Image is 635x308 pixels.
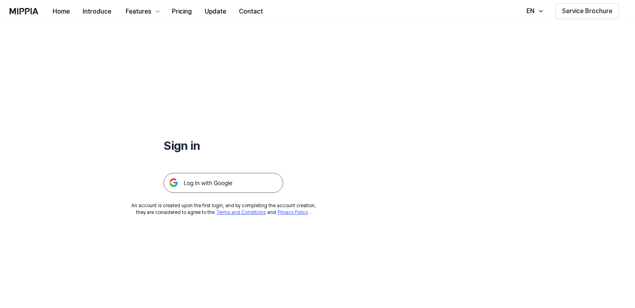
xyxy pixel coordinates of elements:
div: Features [124,7,153,16]
h1: Sign in [164,137,283,154]
button: Home [46,4,76,20]
button: Service Brochure [555,3,619,19]
img: 구글 로그인 버튼 [164,173,283,193]
a: Terms and Conditions [216,210,266,215]
button: Pricing [166,4,198,20]
button: Introduce [76,4,118,20]
img: logo [10,8,38,14]
button: Contact [233,4,269,20]
div: EN [525,6,536,16]
div: An account is created upon the first login, and by completing the account creation, they are cons... [131,202,316,216]
button: Update [198,4,233,20]
button: Features [118,4,166,20]
a: Privacy Policy [278,210,308,215]
button: EN [519,3,549,19]
a: Update [198,0,233,22]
